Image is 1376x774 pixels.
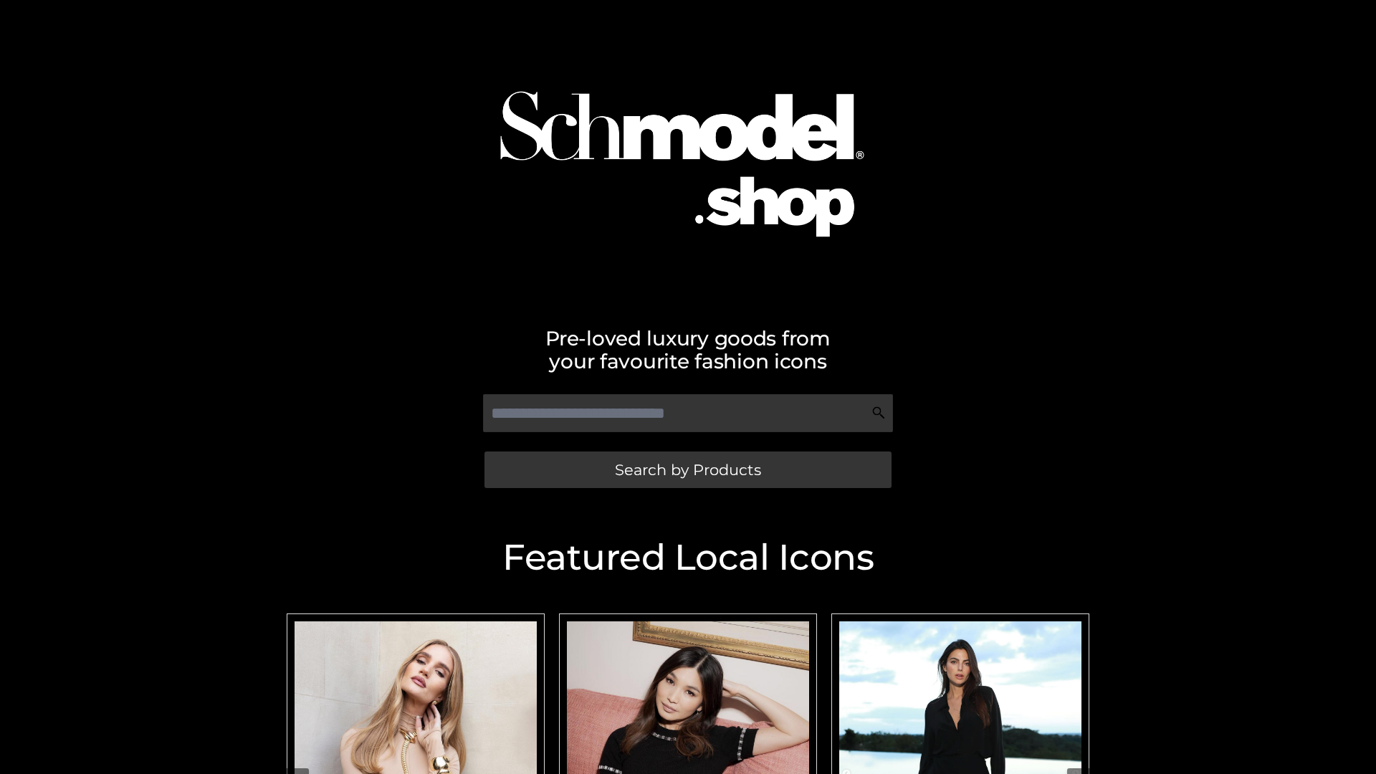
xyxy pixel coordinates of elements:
img: Search Icon [871,406,886,420]
a: Search by Products [484,451,892,488]
h2: Featured Local Icons​ [279,540,1096,575]
span: Search by Products [615,462,761,477]
h2: Pre-loved luxury goods from your favourite fashion icons [279,327,1096,373]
